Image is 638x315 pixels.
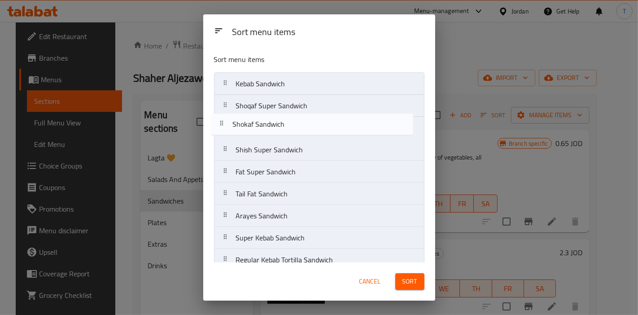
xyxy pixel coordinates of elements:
button: Cancel [356,273,385,290]
span: Sort [402,276,417,287]
div: Sort menu items [228,22,428,43]
p: Sort menu items [214,54,381,65]
span: Cancel [359,276,381,287]
button: Sort [395,273,424,290]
